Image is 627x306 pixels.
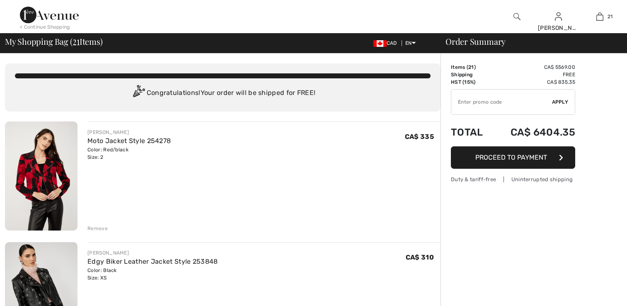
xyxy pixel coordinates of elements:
[5,121,77,231] img: Moto Jacket Style 254278
[468,64,474,70] span: 21
[555,12,562,20] a: Sign In
[492,78,575,86] td: CA$ 835.35
[451,71,492,78] td: Shipping
[538,24,579,32] div: [PERSON_NAME]
[5,37,103,46] span: My Shopping Bag ( Items)
[475,153,547,161] span: Proceed to Payment
[451,175,575,183] div: Duty & tariff-free | Uninterrupted shipping
[73,35,80,46] span: 21
[405,40,416,46] span: EN
[451,90,552,114] input: Promo code
[20,7,79,23] img: 1ère Avenue
[451,63,492,71] td: Items ( )
[87,267,218,282] div: Color: Black Size: XS
[451,118,492,146] td: Total
[555,12,562,22] img: My Info
[406,253,434,261] span: CA$ 310
[87,225,108,232] div: Remove
[130,85,147,102] img: Congratulation2.svg
[451,146,575,169] button: Proceed to Payment
[492,63,575,71] td: CA$ 5569.00
[608,13,613,20] span: 21
[574,281,619,302] iframe: Opens a widget where you can find more information
[492,118,575,146] td: CA$ 6404.35
[436,37,622,46] div: Order Summary
[596,12,603,22] img: My Bag
[20,23,70,31] div: < Continue Shopping
[552,98,569,106] span: Apply
[373,40,400,46] span: CAD
[87,129,171,136] div: [PERSON_NAME]
[87,146,171,161] div: Color: Red/black Size: 2
[513,12,520,22] img: search the website
[373,40,387,47] img: Canadian Dollar
[492,71,575,78] td: Free
[451,78,492,86] td: HST (15%)
[87,137,171,145] a: Moto Jacket Style 254278
[87,257,218,265] a: Edgy Biker Leather Jacket Style 253848
[579,12,620,22] a: 21
[405,133,434,141] span: CA$ 335
[87,249,218,257] div: [PERSON_NAME]
[15,85,431,102] div: Congratulations! Your order will be shipped for FREE!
